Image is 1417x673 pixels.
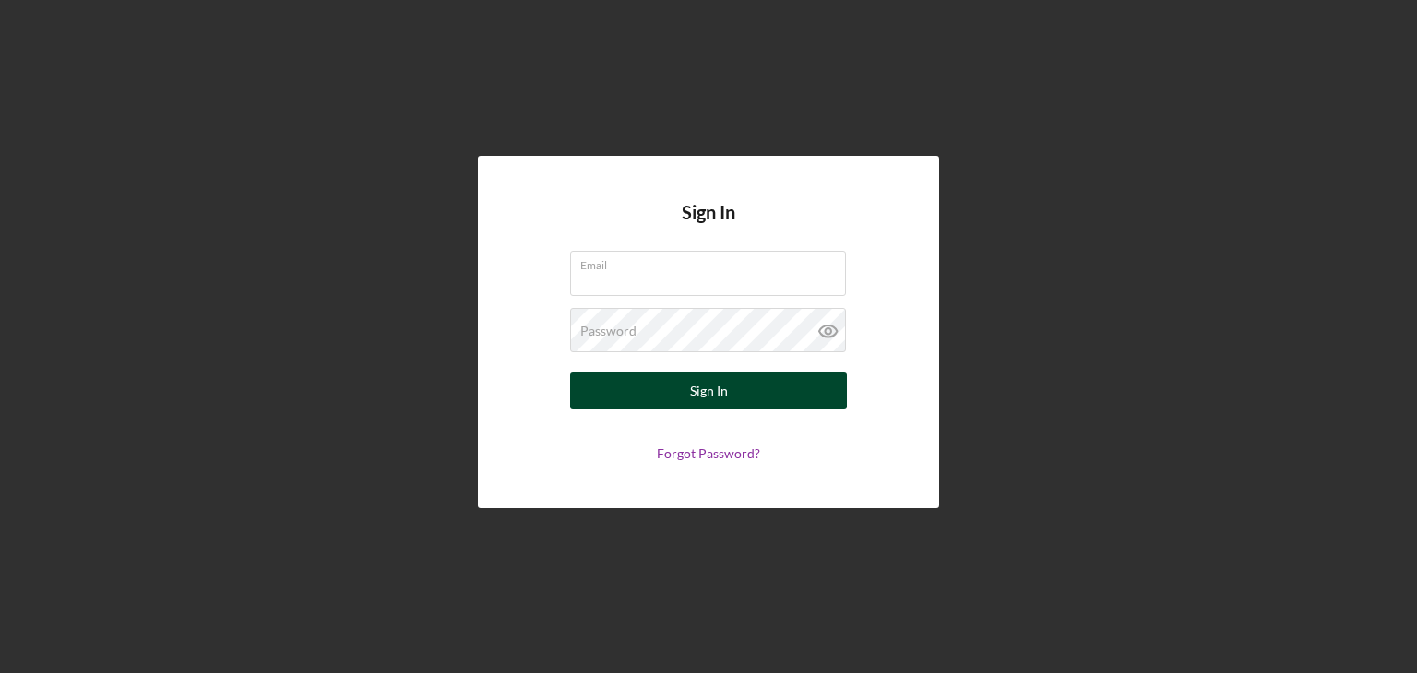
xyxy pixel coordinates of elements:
[682,202,735,251] h4: Sign In
[657,445,760,461] a: Forgot Password?
[580,324,637,338] label: Password
[570,372,847,409] button: Sign In
[580,252,846,272] label: Email
[690,372,728,409] div: Sign In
